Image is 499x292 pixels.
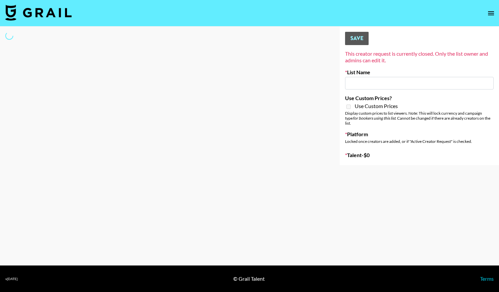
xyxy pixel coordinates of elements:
span: Use Custom Prices [355,103,398,109]
a: Terms [480,275,494,282]
img: Grail Talent [5,5,72,21]
div: Display custom prices to list viewers. Note: This will lock currency and campaign type . Cannot b... [345,111,494,126]
div: This creator request is currently closed. Only the list owner and admins can edit it. [345,50,494,64]
div: Locked once creators are added, or if "Active Creator Request" is checked. [345,139,494,144]
div: © Grail Talent [233,275,265,282]
em: for bookers using this list [353,116,395,121]
button: Save [345,32,369,45]
label: Talent - $ 0 [345,152,494,158]
div: v [DATE] [5,277,18,281]
label: Platform [345,131,494,138]
label: List Name [345,69,494,76]
button: open drawer [484,7,498,20]
label: Use Custom Prices? [345,95,494,101]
